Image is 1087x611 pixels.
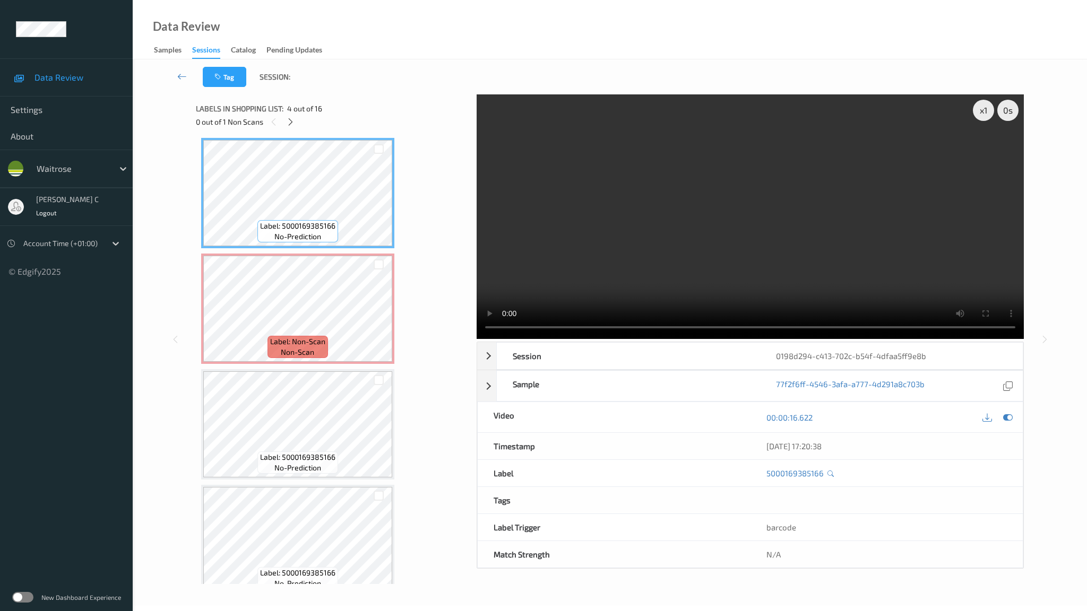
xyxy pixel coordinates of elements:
div: Label [478,460,750,486]
span: no-prediction [274,462,321,473]
div: 0 s [997,100,1019,121]
div: Session [497,343,760,369]
span: Label: 5000169385166 [260,221,335,231]
span: no-prediction [274,231,321,242]
div: Data Review [153,21,220,32]
button: Tag [203,67,246,87]
div: N/A [750,541,1023,568]
span: Labels in shopping list: [196,103,283,114]
span: no-prediction [274,578,321,589]
a: Sessions [192,43,231,59]
a: Samples [154,43,192,58]
span: non-scan [281,347,314,357]
span: 4 out of 16 [287,103,322,114]
div: Samples [154,45,182,58]
span: Label: Non-Scan [270,336,325,347]
div: x 1 [973,100,994,121]
a: Pending Updates [266,43,333,58]
div: Session0198d294-c413-702c-b54f-4dfaa5ff9e8b [477,342,1023,370]
div: Label Trigger [478,514,750,540]
a: 5000169385166 [766,468,824,478]
div: Sample77f2f6ff-4546-3afa-a777-4d291a8c703b [477,370,1023,401]
div: 0198d294-c413-702c-b54f-4dfaa5ff9e8b [760,343,1023,369]
a: 00:00:16.622 [766,412,813,423]
div: Match Strength [478,541,750,568]
span: Label: 5000169385166 [260,452,335,462]
div: [DATE] 17:20:38 [766,441,1007,451]
div: barcode [750,514,1023,540]
div: Catalog [231,45,256,58]
div: Tags [478,487,750,513]
div: Timestamp [478,433,750,459]
a: 77f2f6ff-4546-3afa-a777-4d291a8c703b [776,379,925,393]
a: Catalog [231,43,266,58]
div: Sessions [192,45,220,59]
span: Label: 5000169385166 [260,568,335,578]
div: Video [478,402,750,432]
div: Sample [497,371,760,401]
div: Pending Updates [266,45,322,58]
div: 0 out of 1 Non Scans [196,115,469,128]
span: Session: [260,72,290,82]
